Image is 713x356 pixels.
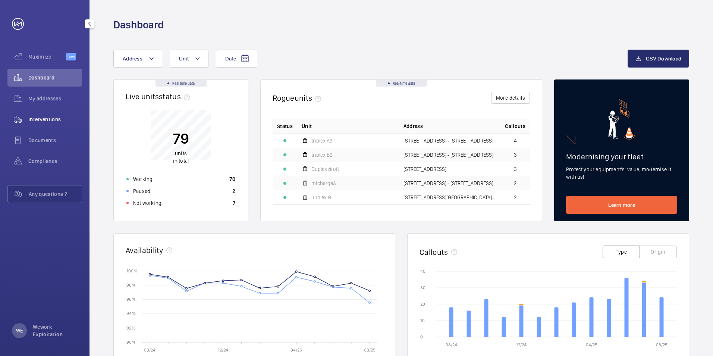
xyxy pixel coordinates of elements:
p: 7 [233,199,235,207]
div: Real time data [156,80,207,87]
span: Duplex droit [311,166,339,172]
text: 92 % [126,325,135,330]
text: 12/24 [218,347,228,353]
h2: Live units [126,92,193,101]
span: 3 [514,152,517,157]
p: 70 [229,175,235,183]
text: 08/24 [144,347,156,353]
button: Type [603,246,640,258]
p: WE [16,327,23,334]
span: Interventions [28,116,82,123]
span: mtchargeA [311,181,336,186]
text: 04/25 [586,342,597,347]
p: in total [173,150,189,165]
text: 12/24 [516,342,527,347]
span: [STREET_ADDRESS] - [STREET_ADDRESS] [403,152,493,157]
h2: Availability [126,246,163,255]
span: status [159,92,193,101]
h2: Rogue [273,93,324,103]
span: Address [123,56,142,62]
span: 2 [514,181,517,186]
span: Maximize [28,53,66,60]
button: Date [216,50,257,68]
button: More details [491,92,530,104]
span: duplex G [311,195,331,200]
p: 2 [232,187,235,195]
span: Callouts [505,122,525,130]
text: 96 % [126,297,136,302]
button: CSV Download [628,50,689,68]
span: Address [403,122,423,130]
span: 3 [514,166,517,172]
p: Protect your equipment's value, modernise it with us! [566,166,677,181]
text: 20 [420,302,425,307]
span: Unit [302,122,312,130]
p: Paused [133,187,150,195]
span: Beta [66,53,76,60]
span: Unit [179,56,189,62]
img: marketing-card.svg [608,99,635,140]
span: 2 [514,195,517,200]
text: 100 % [126,268,138,273]
text: 10 [420,318,425,323]
span: Documents [28,137,82,144]
h2: Callouts [420,247,448,257]
span: Compliance [28,157,82,165]
text: 30 [420,285,425,290]
span: units [175,150,187,156]
span: [STREET_ADDRESS] - [STREET_ADDRESS] [403,181,493,186]
span: Dashboard [28,74,82,81]
p: Working [133,175,153,183]
span: triplex A3 [311,138,333,143]
text: 40 [420,269,425,274]
span: Any questions ? [29,190,82,198]
span: Date [225,56,236,62]
span: CSV Download [646,56,681,62]
text: 08/25 [656,342,668,347]
p: Status [277,122,293,130]
span: [STREET_ADDRESS] - [STREET_ADDRESS] [403,138,493,143]
h1: Dashboard [113,18,164,32]
p: Not working [133,199,161,207]
a: Learn more [566,196,677,214]
button: Origin [640,246,677,258]
span: 4 [514,138,517,143]
text: 04/25 [290,347,302,353]
span: [STREET_ADDRESS][GEOGRAPHIC_DATA][STREET_ADDRESS] [403,195,496,200]
span: My addresses [28,95,82,102]
div: Real time data [376,80,427,87]
p: 79 [173,129,189,148]
text: 08/24 [446,342,457,347]
h2: Modernising your fleet [566,152,677,161]
span: triplex B2 [311,152,333,157]
button: Unit [170,50,208,68]
text: 08/25 [364,347,376,353]
p: Wework Exploitation [33,323,78,338]
span: units [295,93,324,103]
text: 0 [420,334,423,340]
span: [STREET_ADDRESS] [403,166,446,172]
button: Address [113,50,162,68]
text: 94 % [126,311,136,316]
text: 90 % [126,339,136,344]
text: 98 % [126,282,136,288]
